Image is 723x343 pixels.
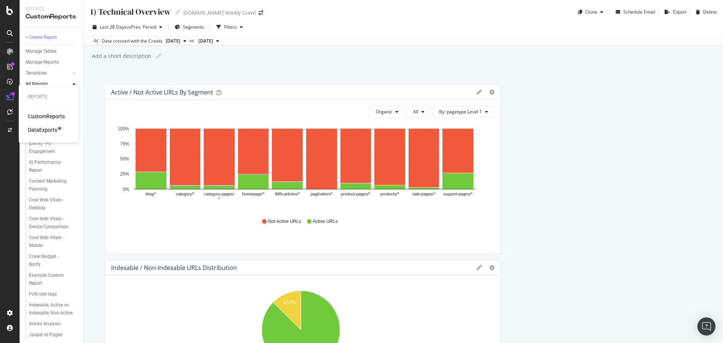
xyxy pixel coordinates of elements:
a: [DATE] - Ps Engagement [29,140,78,155]
a: Templates [26,69,70,77]
text: 100% [117,126,129,131]
button: Filters [214,21,246,33]
button: Last 28 DaysvsPrev. Period [90,21,165,33]
a: Inlinks Analysis [29,320,78,328]
div: Core Web Vitals - Device Comparison [29,215,73,231]
a: All Reports [26,80,70,88]
text: 75% [120,141,129,146]
text: product-pages/* [341,192,371,196]
button: [DATE] [163,37,189,46]
div: Content Marketing Planning [29,177,72,193]
div: Crawl Budget - Botify [29,253,70,268]
span: Segments [183,24,204,30]
a: Core Web Vitals - Desktop [29,196,78,212]
text: 0% [123,187,130,192]
text: category-pages/ [204,192,235,196]
div: gear [489,90,494,95]
a: DataExports [28,126,57,134]
text: pagination/* [311,192,333,196]
span: Last 28 Days [100,24,127,30]
div: CustomReports [26,12,77,21]
div: Open Intercom Messenger [697,317,715,335]
div: Indexable, Active vs. Indexable, Non-Active [29,301,74,317]
div: All Reports [26,80,48,88]
div: Core Web Vitals - Desktop [29,196,72,212]
button: Delete [693,6,717,18]
span: 2025 Jul. 17th [198,38,213,44]
text: category/* [176,192,195,196]
div: 1) Technical Overview [90,6,171,18]
span: Not Active URLs [268,218,301,225]
button: Export [662,6,686,18]
text: 25% [120,171,129,177]
a: Core Web Vitals - Device Comparison [29,215,78,231]
div: Example Custom Report [29,271,72,287]
div: Schedule Email [623,9,655,15]
a: Content Marketing Planning [29,177,78,193]
text: sale-pages/* [412,192,436,196]
a: Example Custom Report [29,271,78,287]
div: Indexable / Non-Indexable URLs distribution [111,264,237,271]
div: Manage Tables [26,47,56,55]
div: Data crossed with the Crawls [102,38,163,44]
a: 4) Performance Report [29,159,78,174]
text: blog/* [146,192,157,196]
text: homepage/* [242,192,265,196]
a: Jasper AI Pages [29,331,78,339]
div: 3/19/2021 - Ps Engagement [29,140,72,155]
span: vs Prev. Period [127,24,156,30]
text: 50% [120,156,129,162]
div: Jasper AI Pages [29,331,62,339]
a: + Create Report [26,34,78,41]
i: Edit report name [175,9,180,15]
a: Manage Tables [26,47,78,55]
a: Core Web Vitals - Mobile [29,234,78,250]
a: Manage Reports [26,58,78,66]
div: Reports [26,6,77,12]
span: By: pagetype Level 1 [439,108,482,115]
div: Templates [26,69,47,77]
div: Active / Not Active URLs by Segment [111,88,213,96]
a: Indexable, Active vs. Indexable, Non-Active [29,301,78,317]
div: Delete [703,9,717,15]
a: FUN title tags [29,290,78,298]
div: Export [673,9,686,15]
button: Clone [575,6,606,18]
button: [DATE] [195,37,222,46]
span: All [413,108,418,115]
div: Clone [585,9,597,15]
span: Organic [376,108,392,115]
svg: A chart. [111,124,491,211]
div: Reports [28,94,70,100]
button: Segments [172,21,207,33]
text: products/* [380,192,399,196]
span: Active URLs [313,218,338,225]
i: Edit report name [156,53,161,59]
a: Crawl Budget - Botify [29,253,78,268]
div: Manage Reports [26,58,59,66]
div: Inlinks Analysis [29,320,61,328]
div: FUN title tags [29,290,57,298]
button: Organic [369,106,405,118]
text: IMN-articles/* [275,192,300,196]
span: vs [189,37,195,44]
a: CustomReports [28,113,65,120]
div: + Create Report [26,34,57,41]
div: Core Web Vitals - Mobile [29,234,72,250]
text: 12.6% [283,300,296,305]
div: gear [489,265,494,270]
button: Schedule Email [613,6,655,18]
div: 4) Performance Report [29,159,71,174]
button: By: pagetype Level 1 [433,106,494,118]
text: support-pages/* [443,192,473,196]
div: Add a short description [91,52,151,60]
div: Active / Not Active URLs by SegmentgeargearOrganicAllBy: pagetype Level 1A chart.Not Active URLsA... [105,84,501,254]
button: All [407,106,431,118]
div: Filters [224,24,237,30]
div: arrow-right-arrow-left [259,10,263,15]
div: [DOMAIN_NAME] Weekly Crawl [183,9,256,17]
span: 2025 Aug. 14th [166,38,180,44]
